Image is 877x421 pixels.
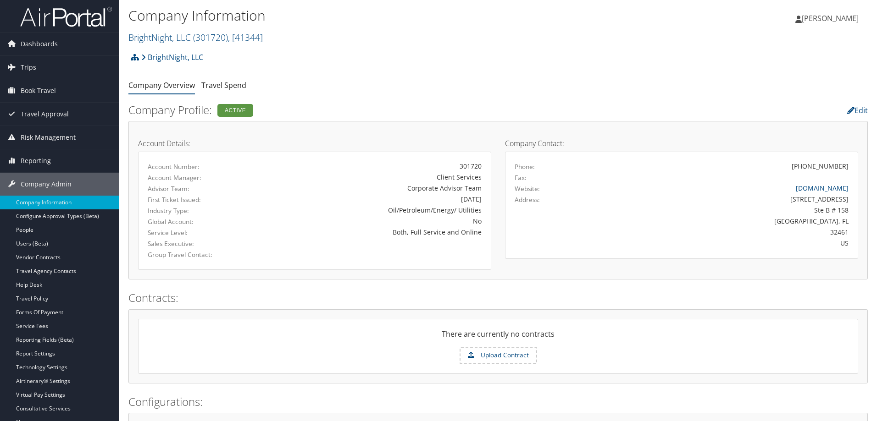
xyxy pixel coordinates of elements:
a: BrightNight, LLC [128,31,263,44]
h4: Company Contact: [505,140,858,147]
label: Service Level: [148,228,250,237]
span: Risk Management [21,126,76,149]
label: Upload Contract [461,348,536,363]
span: Trips [21,56,36,79]
img: airportal-logo.png [20,6,112,27]
span: Travel Approval [21,103,69,126]
h4: Account Details: [138,140,491,147]
span: Reporting [21,149,51,172]
span: ( 301720 ) [193,31,228,44]
div: 32461 [602,227,849,237]
label: Sales Executive: [148,239,250,248]
div: 301720 [264,161,482,171]
div: No [264,216,482,226]
div: Client Services [264,172,482,182]
div: [STREET_ADDRESS] [602,194,849,204]
label: Advisor Team: [148,184,250,193]
label: Account Manager: [148,173,250,182]
span: Dashboards [21,33,58,55]
span: Company Admin [21,173,72,196]
a: Travel Spend [201,80,246,90]
div: Active [217,104,253,117]
label: Group Travel Contact: [148,250,250,259]
label: Phone: [515,162,535,171]
div: [PHONE_NUMBER] [792,161,849,171]
div: [GEOGRAPHIC_DATA], FL [602,216,849,226]
div: Corporate Advisor Team [264,183,482,193]
div: US [602,238,849,248]
div: There are currently no contracts [139,328,858,347]
label: First Ticket Issued: [148,195,250,204]
label: Global Account: [148,217,250,226]
label: Industry Type: [148,206,250,215]
div: Both, Full Service and Online [264,227,482,237]
div: Oil/Petroleum/Energy/ Utilities [264,205,482,215]
a: Company Overview [128,80,195,90]
span: , [ 41344 ] [228,31,263,44]
a: [DOMAIN_NAME] [796,184,849,192]
span: [PERSON_NAME] [802,13,859,23]
a: [PERSON_NAME] [795,5,868,32]
h2: Configurations: [128,394,868,410]
h1: Company Information [128,6,622,25]
h2: Contracts: [128,290,868,306]
label: Address: [515,195,540,204]
label: Fax: [515,173,527,182]
span: Book Travel [21,79,56,102]
div: [DATE] [264,194,482,204]
label: Website: [515,184,540,193]
a: Edit [847,105,868,115]
a: BrightNight, LLC [141,48,203,66]
label: Account Number: [148,162,250,171]
h2: Company Profile: [128,102,617,118]
div: Ste B # 158 [602,205,849,215]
